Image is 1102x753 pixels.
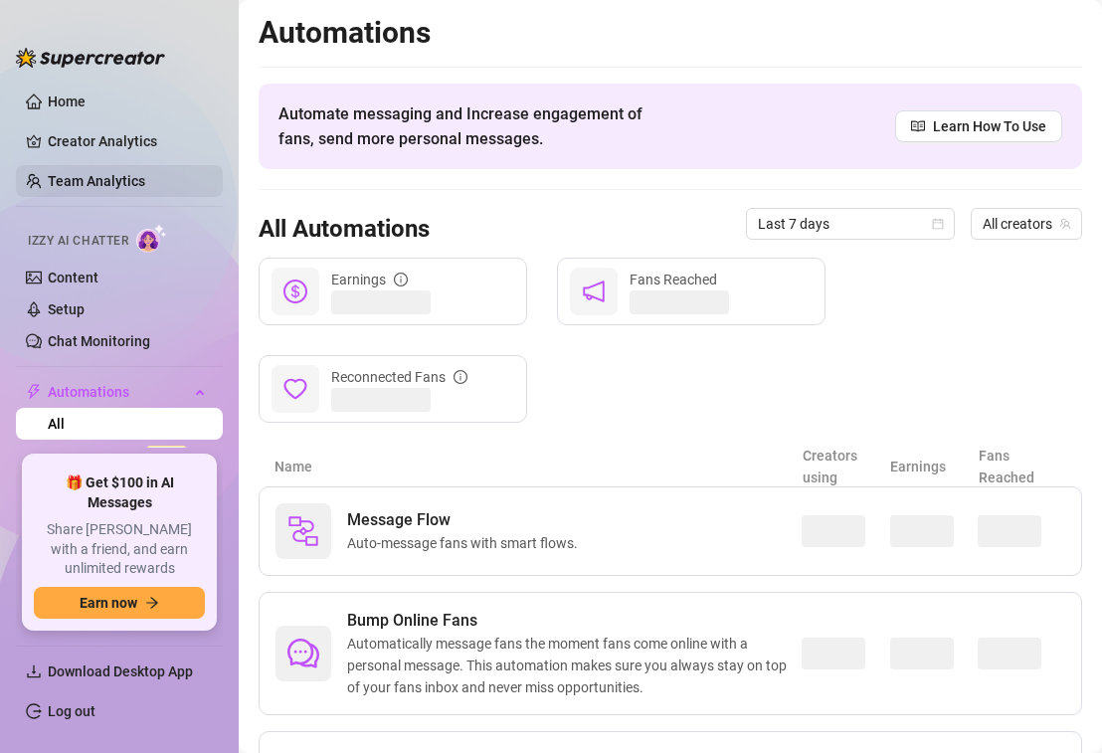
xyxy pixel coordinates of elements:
[347,532,586,554] span: Auto-message fans with smart flows.
[630,272,717,287] span: Fans Reached
[48,173,145,189] a: Team Analytics
[48,663,193,679] span: Download Desktop App
[454,370,467,384] span: info-circle
[34,520,205,579] span: Share [PERSON_NAME] with a friend, and earn unlimited rewards
[758,209,943,239] span: Last 7 days
[26,384,42,400] span: thunderbolt
[48,94,86,109] a: Home
[347,609,802,633] span: Bump Online Fans
[347,508,586,532] span: Message Flow
[48,376,189,408] span: Automations
[287,638,319,669] span: comment
[911,119,925,133] span: read
[16,48,165,68] img: logo-BBDzfeDw.svg
[48,270,98,285] a: Content
[48,301,85,317] a: Setup
[259,14,1082,52] h2: Automations
[283,377,307,401] span: heart
[983,209,1070,239] span: All creators
[278,101,661,151] span: Automate messaging and Increase engagement of fans, send more personal messages.
[26,663,42,679] span: download
[48,703,95,719] a: Log out
[347,633,802,698] span: Automatically message fans the moment fans come online with a personal message. This automation m...
[895,110,1062,142] a: Learn How To Use
[803,445,890,488] article: Creators using
[28,232,128,251] span: Izzy AI Chatter
[48,416,65,432] a: All
[48,333,150,349] a: Chat Monitoring
[582,280,606,303] span: notification
[80,595,137,611] span: Earn now
[394,273,408,286] span: info-circle
[331,366,467,388] div: Reconnected Fans
[283,280,307,303] span: dollar
[287,515,319,547] img: svg%3e
[1059,218,1071,230] span: team
[48,125,207,157] a: Creator Analytics
[259,214,430,246] h3: All Automations
[933,115,1046,137] span: Learn How To Use
[979,445,1066,488] article: Fans Reached
[146,446,187,468] span: Beta
[136,224,167,253] img: AI Chatter
[331,269,408,290] div: Earnings
[275,456,803,477] article: Name
[145,596,159,610] span: arrow-right
[34,473,205,512] span: 🎁 Get $100 in AI Messages
[34,587,205,619] button: Earn nowarrow-right
[932,218,944,230] span: calendar
[890,456,978,477] article: Earnings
